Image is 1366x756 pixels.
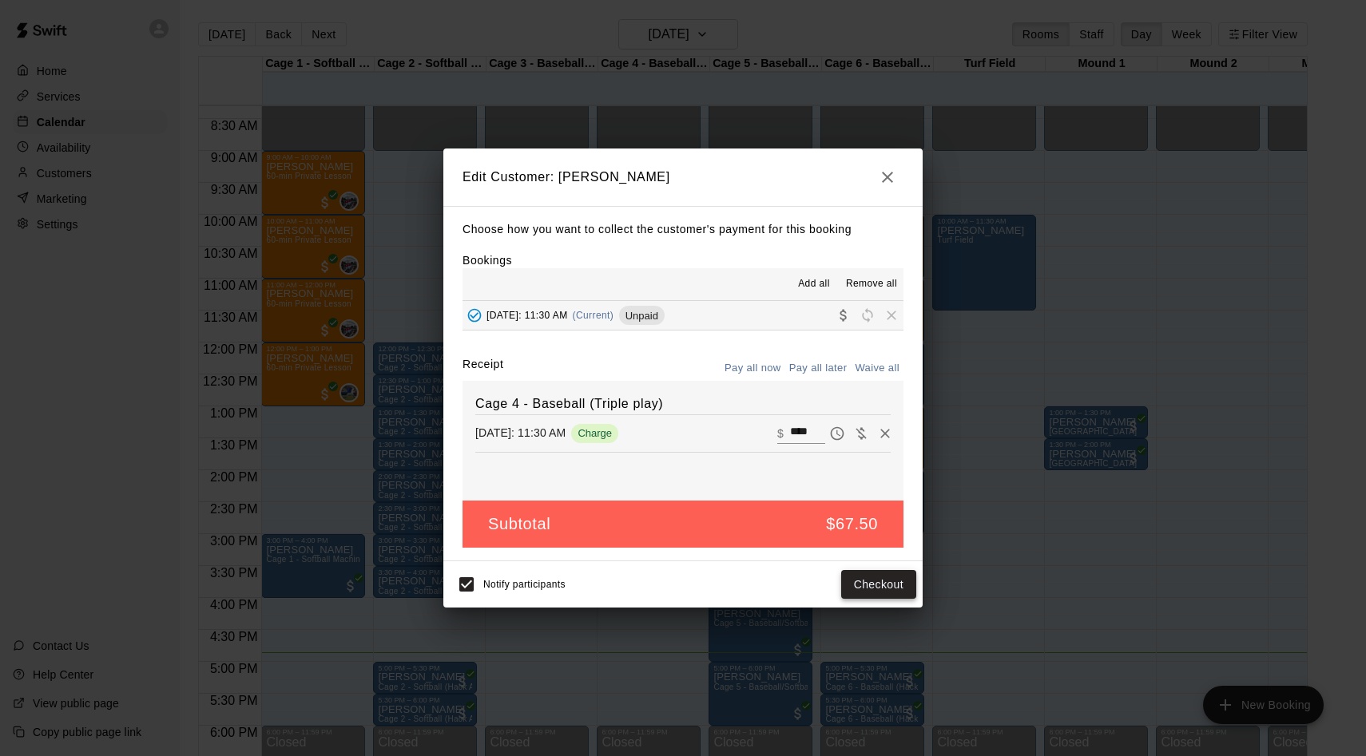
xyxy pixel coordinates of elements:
[463,301,903,331] button: Added - Collect Payment[DATE]: 11:30 AM(Current)UnpaidCollect paymentRescheduleRemove
[785,356,852,381] button: Pay all later
[571,427,618,439] span: Charge
[880,309,903,321] span: Remove
[619,310,665,322] span: Unpaid
[873,422,897,445] button: Remove
[856,309,880,321] span: Reschedule
[475,394,891,414] h6: Cage 4 - Baseball (Triple play)
[826,513,878,535] h5: $67.50
[851,356,903,381] button: Waive all
[849,425,873,439] span: Waive payment
[463,356,503,381] label: Receipt
[488,513,550,535] h5: Subtotal
[483,579,566,590] span: Notify participants
[463,220,903,239] p: Choose how you want to collect the customer's payment for this booking
[832,309,856,321] span: Collect payment
[721,356,785,381] button: Pay all now
[443,148,923,206] h2: Edit Customer: [PERSON_NAME]
[840,271,903,297] button: Remove all
[846,276,897,292] span: Remove all
[463,303,486,327] button: Added - Collect Payment
[573,310,614,321] span: (Current)
[798,276,830,292] span: Add all
[486,310,568,321] span: [DATE]: 11:30 AM
[475,425,566,441] p: [DATE]: 11:30 AM
[825,425,849,439] span: Pay later
[463,254,512,267] label: Bookings
[777,425,784,441] p: $
[788,271,840,297] button: Add all
[841,570,916,600] button: Checkout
